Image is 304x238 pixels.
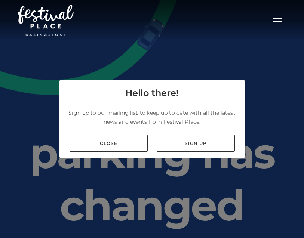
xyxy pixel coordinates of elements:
[65,108,239,126] p: Sign up to our mailing list to keep up to date with all the latest news and events from Festival ...
[18,5,74,36] img: Festival Place Logo
[157,135,235,152] a: Sign up
[70,135,148,152] a: Close
[268,15,287,26] button: Toggle navigation
[125,86,179,100] h4: Hello there!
